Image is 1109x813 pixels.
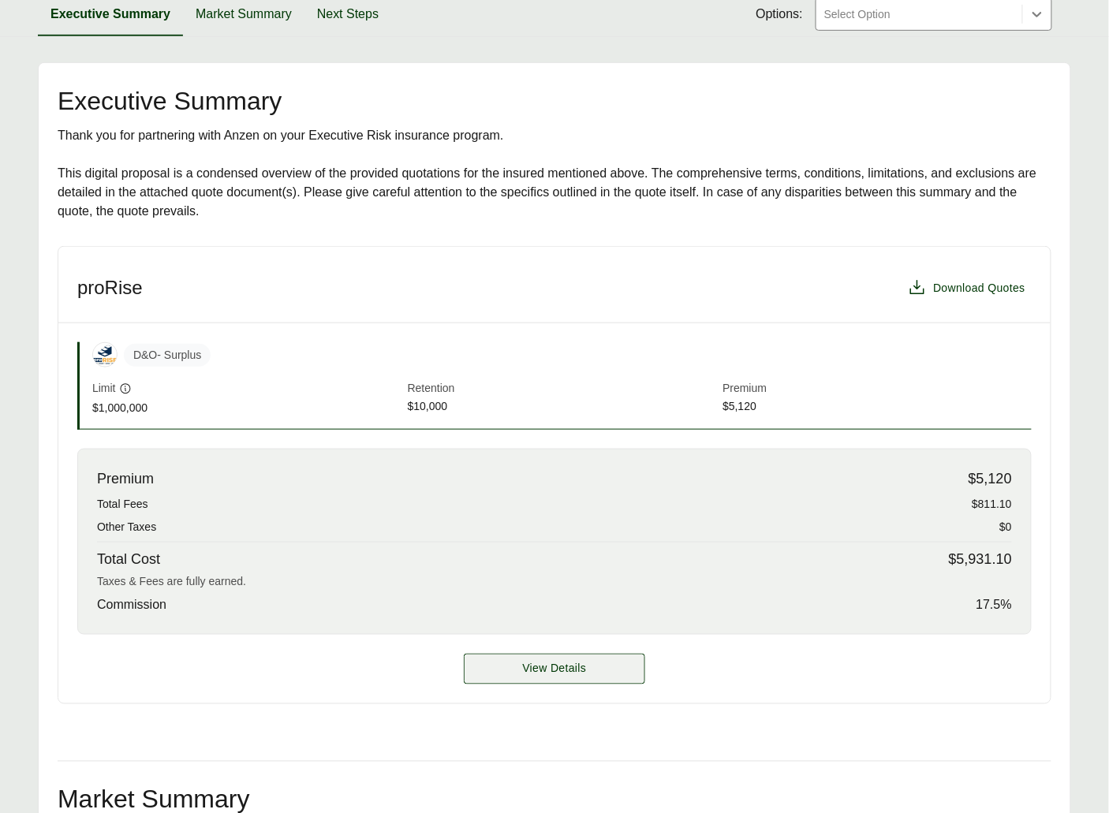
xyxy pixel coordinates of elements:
[97,519,156,535] span: Other Taxes
[408,380,717,398] span: Retention
[58,126,1051,221] div: Thank you for partnering with Anzen on your Executive Risk insurance program. This digital propos...
[124,344,211,367] span: D&O - Surplus
[756,5,803,24] span: Options:
[58,88,1051,114] h2: Executive Summary
[972,496,1012,513] span: $811.10
[723,380,1032,398] span: Premium
[933,280,1025,296] span: Download Quotes
[969,468,1012,490] span: $5,120
[408,398,717,416] span: $10,000
[999,519,1012,535] span: $0
[97,468,154,490] span: Premium
[949,549,1012,570] span: $5,931.10
[97,573,1012,590] div: Taxes & Fees are fully earned.
[58,787,1051,812] h2: Market Summary
[97,496,148,513] span: Total Fees
[77,276,143,300] h3: proRise
[97,596,166,615] span: Commission
[976,596,1012,615] span: 17.5 %
[464,654,645,684] a: proRise details
[97,549,160,570] span: Total Cost
[523,661,587,677] span: View Details
[92,400,401,416] span: $1,000,000
[723,398,1032,416] span: $5,120
[93,343,117,367] img: proRise Insurance Services LLC
[92,380,116,397] span: Limit
[464,654,645,684] button: View Details
[902,272,1032,304] button: Download Quotes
